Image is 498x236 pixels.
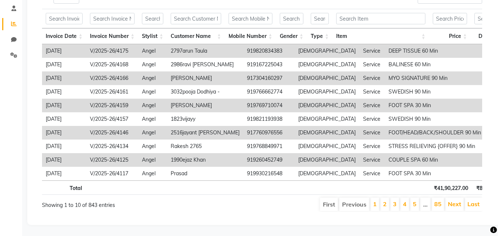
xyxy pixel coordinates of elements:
td: [DEMOGRAPHIC_DATA] [295,99,359,112]
td: 2986ravi [PERSON_NAME] [167,58,243,71]
input: Search Type [311,13,329,24]
td: 919821193938 [243,112,295,126]
input: Search Price [433,13,467,24]
td: Angel [138,167,167,180]
td: [DEMOGRAPHIC_DATA] [295,112,359,126]
td: 917304160297 [243,71,295,85]
td: Rakesh 2765 [167,140,243,153]
td: Service [359,44,385,58]
td: 919768849971 [243,140,295,153]
td: [DEMOGRAPHIC_DATA] [295,85,359,99]
td: 917760976556 [243,126,295,140]
td: Prasad [167,167,243,180]
th: Gender: activate to sort column ascending [276,28,307,44]
td: 2797arun Taula [167,44,243,58]
th: Total [42,180,86,195]
td: V/2025-26/4157 [86,112,138,126]
td: Service [359,167,385,180]
td: [DEMOGRAPHIC_DATA] [295,44,359,58]
td: Service [359,112,385,126]
td: Angel [138,85,167,99]
input: Search Mobile Number [229,13,272,24]
td: Service [359,71,385,85]
td: STRESS RELIEVING {OFFER} 90 Min [385,140,485,153]
th: Mobile Number: activate to sort column ascending [225,28,276,44]
td: [DEMOGRAPHIC_DATA] [295,126,359,140]
a: 5 [413,200,417,208]
td: [PERSON_NAME] [167,99,243,112]
td: V/2025-26/4168 [86,58,138,71]
td: Service [359,153,385,167]
td: Angel [138,44,167,58]
td: FOOT/HEAD/BACK/SHOULDER 90 Min [385,126,485,140]
th: Type: activate to sort column ascending [307,28,332,44]
a: 85 [434,200,442,208]
td: [DATE] [42,153,86,167]
td: V/2025-26/4175 [86,44,138,58]
a: 4 [403,200,407,208]
th: Price: activate to sort column ascending [429,28,471,44]
td: [DATE] [42,99,86,112]
input: Search Stylist [142,13,163,24]
td: Angel [138,58,167,71]
td: V/2025-26/4117 [86,167,138,180]
td: Service [359,99,385,112]
input: Search Item [336,13,425,24]
td: [DATE] [42,44,86,58]
th: Invoice Date: activate to sort column ascending [42,28,86,44]
td: [DEMOGRAPHIC_DATA] [295,153,359,167]
td: Service [359,140,385,153]
td: [DATE] [42,140,86,153]
td: [DATE] [42,71,86,85]
td: Angel [138,99,167,112]
a: Last [467,200,480,208]
td: 1990ejaz Khan [167,153,243,167]
td: [DEMOGRAPHIC_DATA] [295,58,359,71]
td: [DATE] [42,112,86,126]
td: [DATE] [42,167,86,180]
td: V/2025-26/4146 [86,126,138,140]
td: Angel [138,140,167,153]
td: DEEP TISSUE 60 Min [385,44,485,58]
td: FOOT SPA 30 Min [385,167,485,180]
td: COUPLE SPA 60 Min [385,153,485,167]
td: 919820834383 [243,44,295,58]
td: Service [359,85,385,99]
td: [DATE] [42,58,86,71]
td: V/2025-26/4166 [86,71,138,85]
th: Invoice Number: activate to sort column ascending [86,28,138,44]
input: Search Customer Name [171,13,221,24]
td: V/2025-26/4125 [86,153,138,167]
th: Item: activate to sort column ascending [332,28,429,44]
td: BALINESE 60 Min [385,58,485,71]
a: 3 [393,200,397,208]
td: [DATE] [42,85,86,99]
td: [PERSON_NAME] [167,71,243,85]
td: [DEMOGRAPHIC_DATA] [295,71,359,85]
th: ₹41,90,227.00 [430,180,472,195]
td: Angel [138,126,167,140]
td: 1823vijayy [167,112,243,126]
td: V/2025-26/4161 [86,85,138,99]
td: 919167225043 [243,58,295,71]
td: 919769710074 [243,99,295,112]
th: Customer Name: activate to sort column ascending [167,28,225,44]
td: 919766662774 [243,85,295,99]
td: SWEDISH 90 Min [385,112,485,126]
td: 919260452749 [243,153,295,167]
div: Showing 1 to 10 of 843 entries [42,197,219,209]
td: [DEMOGRAPHIC_DATA] [295,167,359,180]
td: [DEMOGRAPHIC_DATA] [295,140,359,153]
input: Search Gender [280,13,303,24]
a: 1 [373,200,377,208]
td: 2516jayant [PERSON_NAME] [167,126,243,140]
a: Next [448,200,461,208]
td: 3032pooja Dodhiya - [167,85,243,99]
td: FOOT SPA 30 Min [385,99,485,112]
td: 919930216548 [243,167,295,180]
td: V/2025-26/4159 [86,99,138,112]
td: Angel [138,71,167,85]
td: V/2025-26/4134 [86,140,138,153]
input: Search Invoice Number [90,13,135,24]
a: 2 [383,200,387,208]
